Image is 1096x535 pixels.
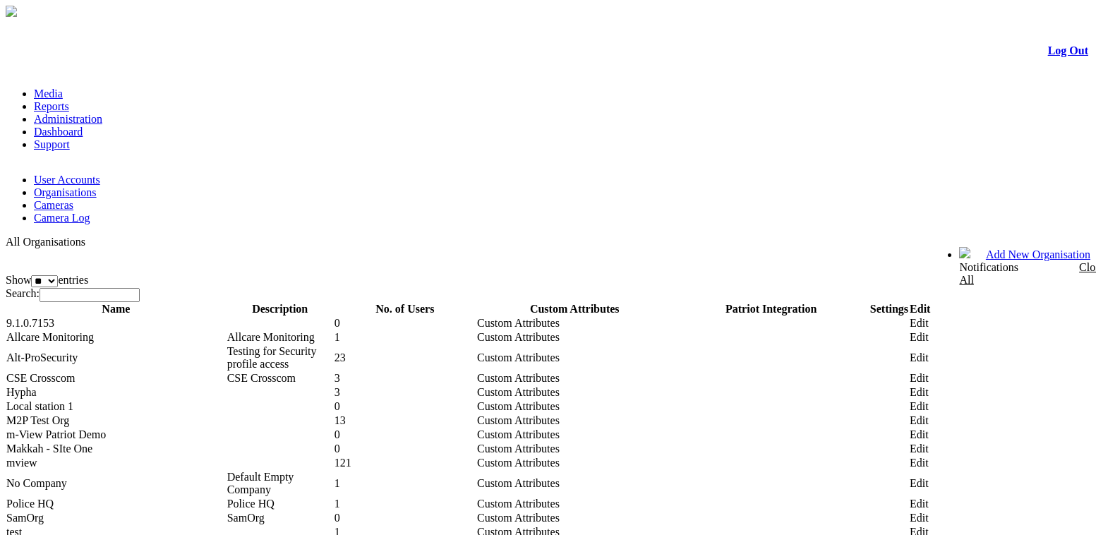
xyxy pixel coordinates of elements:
[227,344,334,371] td: Testing for Security profile access
[227,470,334,497] td: Default Empty Company
[910,443,929,455] a: Edit
[34,100,69,112] a: Reports
[334,385,476,399] td: 3
[34,199,73,211] a: Cameras
[227,371,334,385] td: CSE Crosscom
[673,302,869,316] th: Patriot Integration
[334,344,476,371] td: 23
[334,470,476,497] td: 1
[476,302,673,316] th: Custom Attributes
[477,414,560,426] a: Custom Attributes
[227,497,334,511] td: Police HQ
[6,470,227,497] td: No Company
[334,428,476,442] td: 0
[910,414,929,426] a: Edit
[6,414,227,428] td: M2P Test Org
[6,344,227,371] td: Alt-ProSecurity
[334,302,476,316] th: No. of Users: activate to sort column ascending
[34,126,83,138] a: Dashboard
[227,511,334,525] td: SamOrg
[6,330,227,344] td: Allcare Monitoring
[6,511,227,525] td: SamOrg
[334,497,476,511] td: 1
[34,212,90,224] a: Camera Log
[334,371,476,385] td: 3
[334,414,476,428] td: 13
[910,428,929,440] a: Edit
[910,386,929,398] a: Edit
[477,443,560,455] a: Custom Attributes
[477,351,560,363] a: Custom Attributes
[477,428,560,440] a: Custom Attributes
[910,498,929,510] a: Edit
[477,317,560,329] a: Custom Attributes
[334,442,476,456] td: 0
[6,236,85,248] span: All Organisations
[34,88,63,100] a: Media
[910,317,929,329] a: Edit
[910,477,929,489] a: Edit
[6,287,140,299] label: Search:
[334,330,476,344] td: 1
[477,372,560,384] a: Custom Attributes
[477,457,560,469] a: Custom Attributes
[6,456,227,470] td: mview
[909,302,931,316] th: Edit: activate to sort column ascending
[334,456,476,470] td: 121
[34,113,102,125] a: Administration
[910,400,929,412] a: Edit
[1048,44,1088,56] a: Log Out
[334,511,476,525] td: 0
[869,302,909,316] th: Settings: activate to sort column ascending
[227,302,334,316] th: Description: activate to sort column ascending
[477,498,560,510] a: Custom Attributes
[334,316,476,330] td: 0
[910,372,929,384] a: Edit
[477,477,560,489] a: Custom Attributes
[822,248,932,258] span: Welcome, afzaal (Supervisor)
[6,497,227,511] td: Police HQ
[910,351,929,363] a: Edit
[477,331,560,343] a: Custom Attributes
[34,186,97,198] a: Organisations
[477,386,560,398] a: Custom Attributes
[31,275,58,287] select: Showentries
[959,261,1061,287] div: Notifications
[910,512,929,524] a: Edit
[227,330,334,344] td: Allcare Monitoring
[959,247,970,258] img: bell24.png
[34,138,70,150] a: Support
[34,174,100,186] a: User Accounts
[6,316,227,330] td: 9.1.0.7153
[6,371,227,385] td: CSE Crosscom
[40,288,140,302] input: Search:
[910,331,929,343] a: Edit
[6,302,227,316] th: Name: activate to sort column descending
[477,512,560,524] a: Custom Attributes
[6,274,88,286] label: Show entries
[6,6,17,17] img: arrow-3.png
[6,442,227,456] td: Makkah - SIte One
[334,399,476,414] td: 0
[6,399,227,414] td: Local station 1
[6,385,227,399] td: Hypha
[477,400,560,412] a: Custom Attributes
[6,428,227,442] td: m-View Patriot Demo
[910,457,929,469] a: Edit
